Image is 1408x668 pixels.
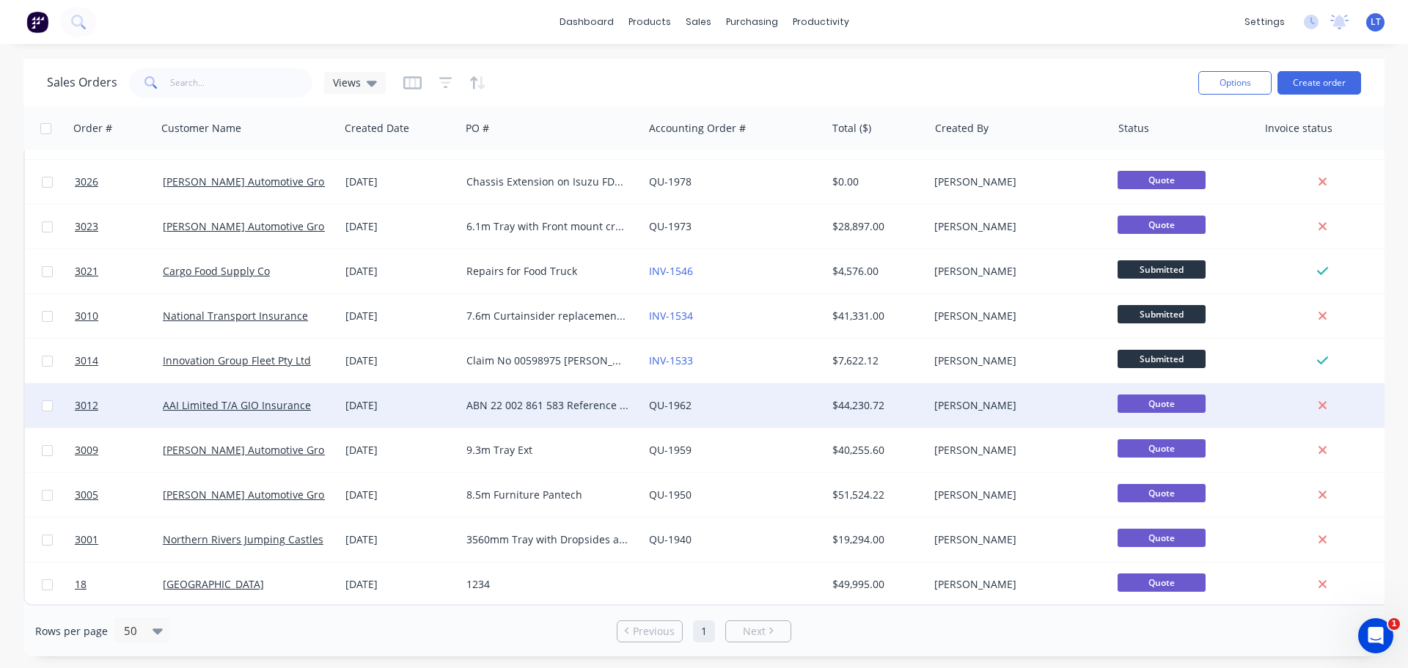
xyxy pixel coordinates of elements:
span: 3005 [75,488,98,502]
div: Created Date [345,121,409,136]
div: [DATE] [345,175,455,189]
span: 3010 [75,309,98,323]
ul: Pagination [611,620,797,642]
div: $44,230.72 [832,398,918,413]
span: 1 [1388,618,1400,630]
button: Create order [1277,71,1361,95]
div: sales [678,11,719,33]
div: Customer Name [161,121,241,136]
div: [PERSON_NAME] [934,443,1097,458]
iframe: Intercom live chat [1358,618,1393,653]
div: 7.6m Curtainsider replacement Claim no 537836 - 460782 [PERSON_NAME] Haulage [466,309,629,323]
div: purchasing [719,11,785,33]
div: 1234 [466,577,629,592]
a: 3023 [75,205,163,249]
div: 8.5m Furniture Pantech [466,488,629,502]
a: Page 1 is your current page [693,620,715,642]
div: Chassis Extension on Isuzu FDS from 4250mm to 5500mm [466,175,629,189]
a: 3005 [75,473,163,517]
div: Accounting Order # [649,121,746,136]
a: AAI Limited T/A GIO Insurance [163,398,311,412]
input: Search... [170,68,313,98]
a: INV-1546 [649,264,693,278]
span: Quote [1118,484,1206,502]
span: Quote [1118,573,1206,592]
a: 3026 [75,160,163,204]
div: [DATE] [345,532,455,547]
div: Invoice status [1265,121,1332,136]
div: [DATE] [345,443,455,458]
div: [DATE] [345,353,455,368]
div: Repairs for Food Truck [466,264,629,279]
div: Order # [73,121,112,136]
a: 3009 [75,428,163,472]
span: 3026 [75,175,98,189]
div: 3560mm Tray with Dropsides and Body swap of existing pantech [466,532,629,547]
span: Quote [1118,529,1206,547]
div: [PERSON_NAME] [934,488,1097,502]
span: Quote [1118,394,1206,413]
div: Total ($) [832,121,871,136]
span: Submitted [1118,260,1206,279]
h1: Sales Orders [47,76,117,89]
div: [DATE] [345,264,455,279]
div: [PERSON_NAME] [934,264,1097,279]
div: settings [1237,11,1292,33]
a: [PERSON_NAME] Automotive Group Pty Ltd [163,443,373,457]
a: 3014 [75,339,163,383]
a: QU-1940 [649,532,692,546]
span: Rows per page [35,624,108,639]
span: LT [1371,15,1381,29]
span: Quote [1118,439,1206,458]
div: [PERSON_NAME] [934,175,1097,189]
span: Previous [633,624,675,639]
a: [PERSON_NAME] Automotive Group Pty Ltd [163,219,373,233]
a: 3012 [75,383,163,427]
a: Cargo Food Supply Co [163,264,270,278]
div: $4,576.00 [832,264,918,279]
a: 18 [75,562,163,606]
a: Innovation Group Fleet Pty Ltd [163,353,311,367]
a: QU-1978 [649,175,692,188]
span: Submitted [1118,350,1206,368]
a: QU-1950 [649,488,692,502]
div: [DATE] [345,488,455,502]
div: [PERSON_NAME] [934,532,1097,547]
span: 3012 [75,398,98,413]
div: [PERSON_NAME] [934,309,1097,323]
a: [GEOGRAPHIC_DATA] [163,577,264,591]
div: [PERSON_NAME] [934,353,1097,368]
a: 3021 [75,249,163,293]
button: Options [1198,71,1272,95]
div: $28,897.00 [832,219,918,234]
div: $49,995.00 [832,577,918,592]
div: Created By [935,121,989,136]
img: Factory [26,11,48,33]
div: 6.1m Tray with Front mount crane [466,219,629,234]
a: [PERSON_NAME] Automotive Group Pty Ltd [163,488,373,502]
div: [PERSON_NAME] [934,577,1097,592]
a: [PERSON_NAME] Automotive Group Pty Ltd [163,175,373,188]
span: Views [333,75,361,90]
div: 9.3m Tray Ext [466,443,629,458]
div: productivity [785,11,857,33]
a: Next page [726,624,791,639]
a: QU-1973 [649,219,692,233]
div: [DATE] [345,219,455,234]
div: $40,255.60 [832,443,918,458]
div: Claim No 00598975 [PERSON_NAME] DC61QW Name is [PERSON_NAME] Policy no 322240798 GFT Booking no 5... [466,353,629,368]
span: 3014 [75,353,98,368]
a: QU-1962 [649,398,692,412]
div: products [621,11,678,33]
div: [PERSON_NAME] [934,219,1097,234]
a: 3010 [75,294,163,338]
span: Submitted [1118,305,1206,323]
div: [PERSON_NAME] [934,398,1097,413]
span: Next [743,624,766,639]
div: ABN 22 002 861 583 Reference K009429638 [PERSON_NAME] OD 160216 [PERSON_NAME] XO80PQ [466,398,629,413]
span: 3001 [75,532,98,547]
div: Status [1118,121,1149,136]
span: 3021 [75,264,98,279]
div: [DATE] [345,309,455,323]
div: $51,524.22 [832,488,918,502]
